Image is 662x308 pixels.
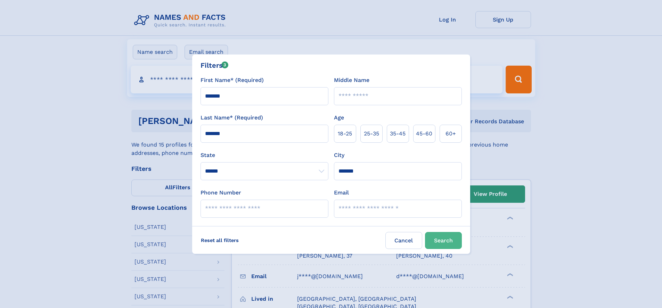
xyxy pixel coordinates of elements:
button: Search [425,232,462,249]
div: Filters [201,60,229,70]
label: State [201,151,328,159]
label: Phone Number [201,189,241,197]
label: Middle Name [334,76,369,84]
label: Last Name* (Required) [201,114,263,122]
span: 35‑45 [390,130,406,138]
label: Reset all filters [196,232,243,249]
label: Age [334,114,344,122]
span: 18‑25 [338,130,352,138]
label: First Name* (Required) [201,76,264,84]
span: 25‑35 [364,130,379,138]
span: 60+ [446,130,456,138]
label: Cancel [385,232,422,249]
label: City [334,151,344,159]
span: 45‑60 [416,130,432,138]
label: Email [334,189,349,197]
